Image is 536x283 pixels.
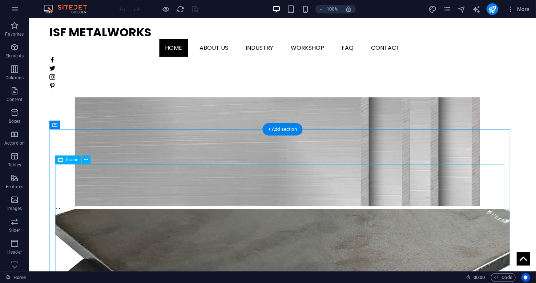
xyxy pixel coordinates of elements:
p: Favorites [5,31,24,37]
i: Design (Ctrl+Alt+Y) [428,5,437,13]
p: Slider [9,227,20,233]
i: Reload page [177,5,185,13]
button: Usercentrics [521,273,530,282]
button: More [504,3,533,15]
i: Pages (Ctrl+Alt+S) [443,5,451,13]
span: : [479,275,480,280]
i: Publish [488,5,496,13]
i: On resize automatically adjust zoom level to fit chosen device. [345,6,352,12]
p: Elements [5,53,24,59]
h6: Session time [466,273,485,282]
p: Features [6,184,23,190]
span: More [507,5,530,13]
button: pages [443,5,452,13]
img: Editor Logo [42,5,96,13]
span: Iframe [66,158,78,162]
span: Code [494,273,512,282]
button: Code [491,273,516,282]
button: 100% [315,5,341,13]
h6: 100% [326,5,338,13]
a: Click to cancel selection. Double-click to open Pages [6,273,26,282]
button: Click here to leave preview mode and continue editing [162,5,170,13]
button: reload [176,5,185,13]
i: Navigator [458,5,466,13]
button: text_generator [472,5,481,13]
p: Header [7,249,22,255]
div: + Add section [262,123,303,136]
button: navigator [458,5,466,13]
i: AI Writer [472,5,480,13]
button: design [428,5,437,13]
p: Tables [8,162,21,168]
p: Accordion [4,140,25,146]
p: Boxes [9,118,21,124]
p: Content [7,97,23,102]
span: 00 00 [473,273,485,282]
p: Columns [5,75,24,81]
p: Images [7,206,22,211]
button: publish [487,3,498,15]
